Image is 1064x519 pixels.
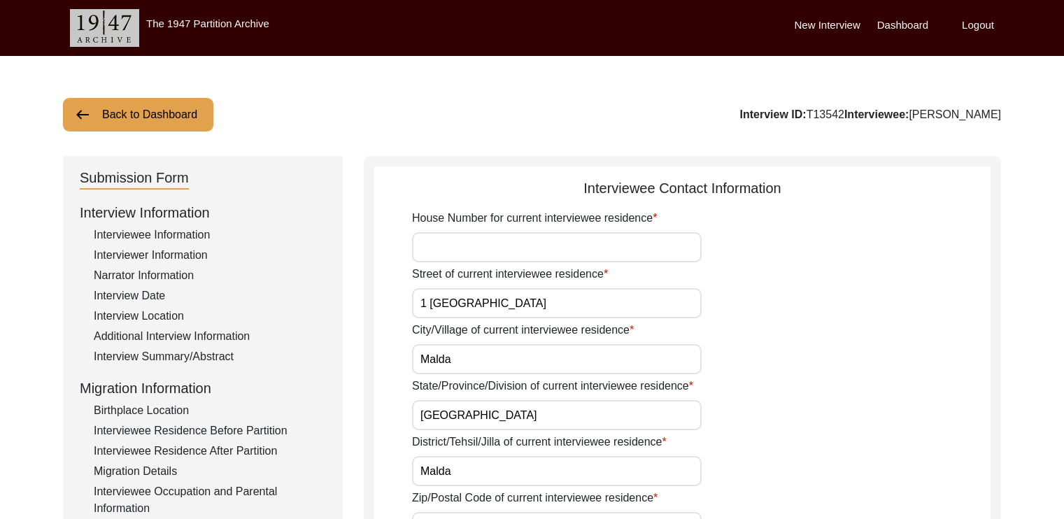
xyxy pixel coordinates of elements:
[94,267,326,284] div: Narrator Information
[94,348,326,365] div: Interview Summary/Abstract
[94,308,326,325] div: Interview Location
[412,322,634,339] label: City/Village of current interviewee residence
[844,108,909,120] b: Interviewee:
[74,106,91,123] img: arrow-left.png
[94,328,326,345] div: Additional Interview Information
[374,178,991,199] div: Interviewee Contact Information
[412,490,658,506] label: Zip/Postal Code of current interviewee residence
[412,266,608,283] label: Street of current interviewee residence
[80,167,189,190] div: Submission Form
[740,108,807,120] b: Interview ID:
[740,106,1001,123] div: T13542 [PERSON_NAME]
[63,98,213,131] button: Back to Dashboard
[94,287,326,304] div: Interview Date
[962,17,994,34] label: Logout
[94,443,326,460] div: Interviewee Residence After Partition
[146,17,269,29] label: The 1947 Partition Archive
[412,378,693,394] label: State/Province/Division of current interviewee residence
[795,17,860,34] label: New Interview
[94,227,326,243] div: Interviewee Information
[94,422,326,439] div: Interviewee Residence Before Partition
[70,9,139,47] img: header-logo.png
[412,210,657,227] label: House Number for current interviewee residence
[94,463,326,480] div: Migration Details
[94,483,326,517] div: Interviewee Occupation and Parental Information
[80,378,326,399] div: Migration Information
[94,402,326,419] div: Birthplace Location
[412,434,667,450] label: District/Tehsil/Jilla of current interviewee residence
[94,247,326,264] div: Interviewer Information
[877,17,928,34] label: Dashboard
[80,202,326,223] div: Interview Information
